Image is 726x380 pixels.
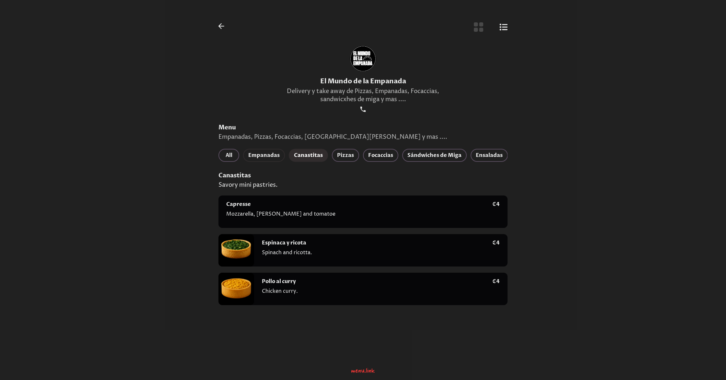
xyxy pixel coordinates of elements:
p: Savory mini pastries. [218,181,508,189]
span: Canastitas [294,151,323,160]
p: Empanadas, Pizzas, Focaccias, [GEOGRAPHIC_DATA][PERSON_NAME] y mas .... [218,133,508,141]
h4: Pollo al curry [262,278,296,285]
button: Canastitas [289,149,328,162]
p: € 4 [492,278,500,285]
button: Ensaladas [471,149,508,162]
button: Botón de vista de lista [498,21,509,33]
button: Empanadas [243,149,285,162]
button: Back to Profile [216,21,227,31]
button: Focaccias [363,149,398,162]
button: Botón de vista de cuadrícula [472,21,485,33]
a: Menu Link Logo [351,363,375,374]
h2: Menu [218,124,508,132]
p: Mozzarella, [PERSON_NAME] and tomatoe [226,210,492,220]
p: € 4 [492,239,500,246]
h3: Canastitas [218,172,508,180]
span: All [224,151,234,160]
span: Pizzas [337,151,354,160]
span: Focaccias [368,151,393,160]
button: All [218,149,239,162]
p: Delivery y take away de Pizzas, Empanadas, Focaccias, sandwicxhes de miga y mas .... [287,87,439,103]
h4: Espinaca y ricota [262,239,306,246]
span: Empanadas [248,151,280,160]
button: Pizzas [332,149,359,162]
p: € 4 [492,201,500,208]
a: social-link-PHONE [358,105,368,114]
span: Sándwiches de Miga [407,151,462,160]
button: Sándwiches de Miga [402,149,467,162]
span: Ensaladas [476,151,503,160]
p: Spinach and ricotta. [262,249,492,259]
h4: Capresse [226,201,251,208]
p: Chicken curry. [262,288,492,297]
h1: El Mundo de la Empanada [287,77,439,86]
